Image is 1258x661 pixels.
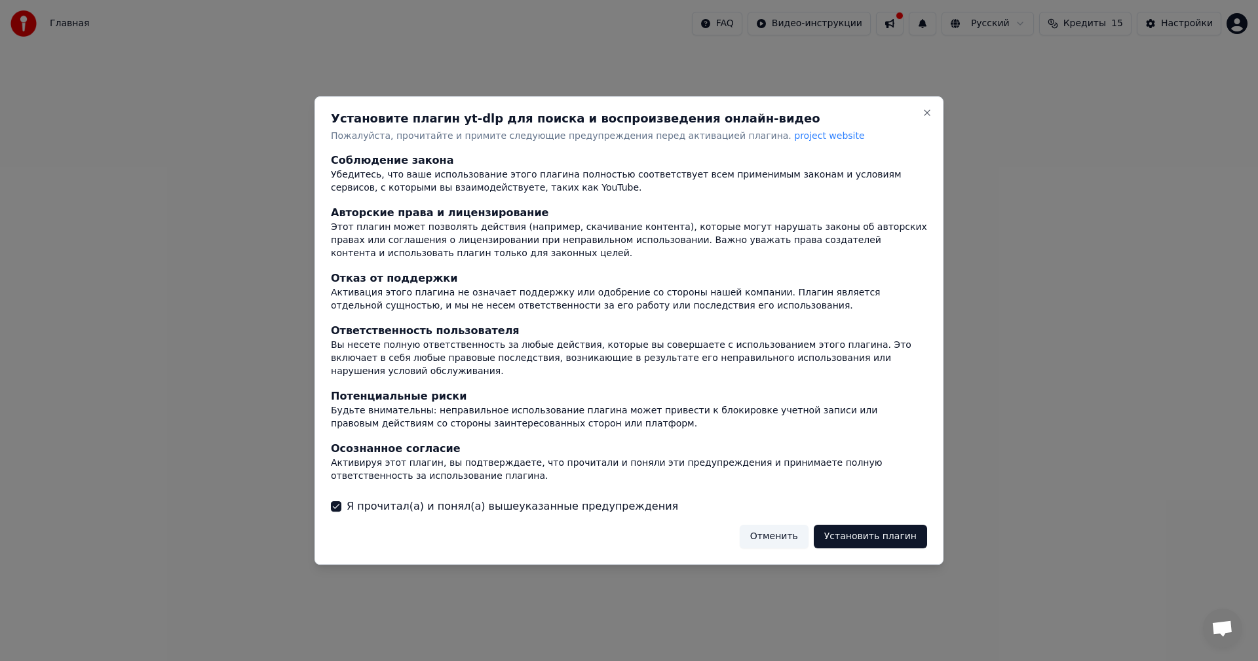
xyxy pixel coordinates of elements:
button: Установить плагин [814,525,927,548]
div: Вы несете полную ответственность за любые действия, которые вы совершаете с использованием этого ... [331,339,927,378]
div: Потенциальные риски [331,388,927,404]
div: Отказ от поддержки [331,271,927,287]
div: Активируя этот плагин, вы подтверждаете, что прочитали и поняли эти предупреждения и принимаете п... [331,457,927,483]
h2: Установите плагин yt-dlp для поиска и воспроизведения онлайн-видео [331,113,927,124]
div: Авторские права и лицензирование [331,206,927,221]
div: Соблюдение закона [331,153,927,169]
div: Будьте внимательны: неправильное использование плагина может привести к блокировке учетной записи... [331,404,927,430]
span: project website [794,130,864,141]
div: Ответственность пользователя [331,323,927,339]
div: Этот плагин может позволять действия (например, скачивание контента), которые могут нарушать зако... [331,221,927,261]
label: Я прочитал(а) и понял(а) вышеуказанные предупреждения [347,499,678,514]
div: Убедитесь, что ваше использование этого плагина полностью соответствует всем применимым законам и... [331,169,927,195]
div: Активация этого плагина не означает поддержку или одобрение со стороны нашей компании. Плагин явл... [331,287,927,313]
p: Пожалуйста, прочитайте и примите следующие предупреждения перед активацией плагина. [331,130,927,143]
button: Отменить [740,525,809,548]
div: Осознанное согласие [331,441,927,457]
